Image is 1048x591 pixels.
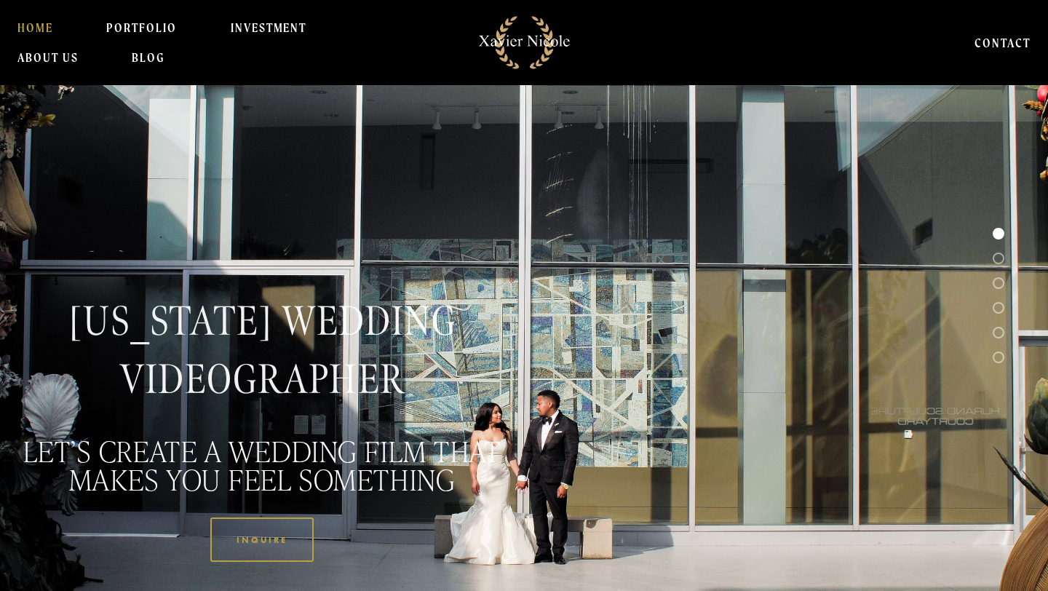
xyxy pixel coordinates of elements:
[17,43,79,72] a: About Us
[132,43,164,72] a: BLOG
[210,517,314,562] a: inquire
[974,28,1031,57] a: CONTACT
[12,436,512,493] h2: LET’S CREATE A WEDDING FILM THAT MAKES YOU FEEL SOMETHING
[470,8,579,77] img: Michigan Wedding Videographers | Detroit Cinematic Wedding Films By Xavier Nicole
[17,13,53,42] a: HOME
[12,293,512,408] h1: [US_STATE] WEDDING VIDEOGRAPHER
[231,13,307,42] a: INVESTMENT
[106,13,177,42] a: PORTFOLIO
